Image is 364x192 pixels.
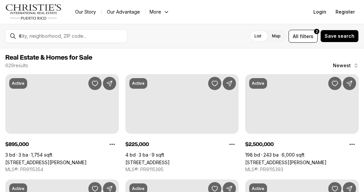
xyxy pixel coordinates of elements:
[245,160,327,165] a: 2256 CACIQUE, SAN JUAN PR, 00913
[12,186,24,191] p: Active
[313,9,326,15] span: Login
[333,63,351,68] span: Newest
[88,77,102,90] button: Save Property: 100 DEL MUELLE #1905
[320,30,359,42] button: Save search
[336,9,355,15] span: Register
[252,81,264,86] p: Active
[267,30,286,42] label: Map
[208,77,221,90] button: Save Property: Calle 1 VILLAS DE LEVITTOWN #A12
[102,7,145,17] a: Our Advantage
[12,81,24,86] p: Active
[309,5,330,19] button: Login
[252,186,264,191] p: Active
[332,5,359,19] button: Register
[5,4,62,20] img: logo
[146,7,173,17] button: More
[125,160,170,165] a: Calle 1 VILLAS DE LEVITTOWN #A12, TOA BAJA PR, 00949
[325,33,354,39] span: Save search
[289,30,318,43] button: Allfilters2
[5,63,28,68] p: 629 results
[249,30,267,42] label: List
[5,160,87,165] a: 100 DEL MUELLE #1905, SAN JUAN PR, 00901
[132,186,145,191] p: Active
[328,77,341,90] button: Save Property: 2256 CACIQUE
[300,33,313,40] span: filters
[293,33,298,40] span: All
[316,29,318,34] span: 2
[329,59,363,72] button: Newest
[132,81,145,86] p: Active
[106,138,119,151] button: Property options
[70,7,101,17] a: Our Story
[5,54,92,61] span: Real Estate & Homes for Sale
[225,138,239,151] button: Property options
